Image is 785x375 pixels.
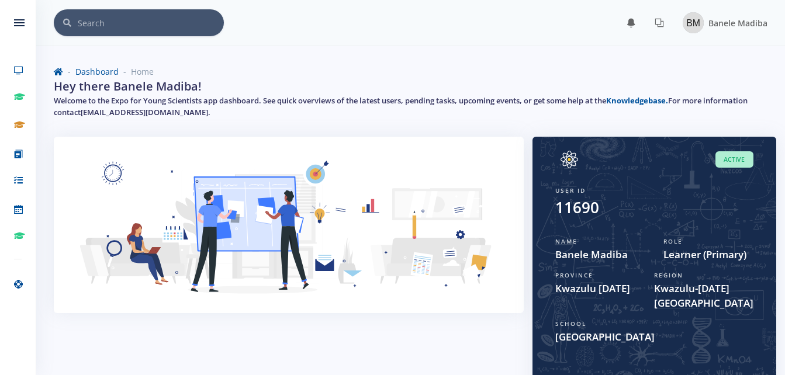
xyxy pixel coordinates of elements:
[654,281,753,311] span: Kwazulu-[DATE] [GEOGRAPHIC_DATA]
[81,107,208,117] a: [EMAIL_ADDRESS][DOMAIN_NAME]
[715,151,753,168] span: Active
[555,329,753,345] span: [GEOGRAPHIC_DATA]
[555,281,637,296] span: Kwazulu [DATE]
[555,151,583,168] img: Image placeholder
[119,65,154,78] li: Home
[555,320,586,328] span: School
[75,66,119,77] a: Dashboard
[654,271,683,279] span: Region
[555,186,586,195] span: User ID
[555,271,593,279] span: Province
[708,18,767,29] span: Banele Madiba
[555,247,646,262] span: Banele Madiba
[606,95,668,106] a: Knowledgebase.
[663,237,683,245] span: Role
[54,95,767,118] h5: Welcome to the Expo for Young Scientists app dashboard. See quick overviews of the latest users, ...
[78,9,224,36] input: Search
[683,12,704,33] img: Image placeholder
[54,65,767,78] nav: breadcrumb
[673,10,767,36] a: Image placeholder Banele Madiba
[54,78,202,95] h2: Hey there Banele Madiba!
[68,151,510,318] img: Learner
[555,237,577,245] span: Name
[663,247,754,262] span: Learner (Primary)
[555,196,599,219] div: 11690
